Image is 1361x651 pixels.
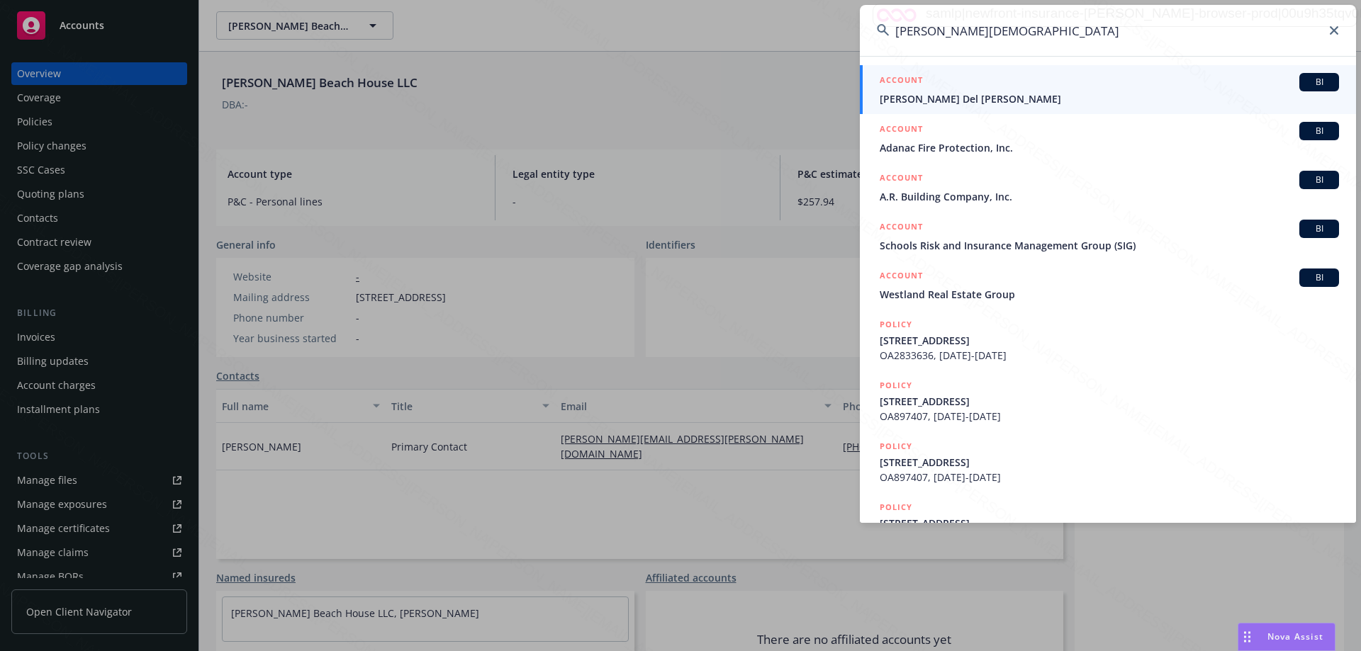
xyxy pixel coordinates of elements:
a: ACCOUNTBISchools Risk and Insurance Management Group (SIG) [860,212,1356,261]
a: POLICY[STREET_ADDRESS]OA897407, [DATE]-[DATE] [860,370,1356,431]
span: A.R. Building Company, Inc. [880,189,1339,204]
h5: ACCOUNT [880,122,923,139]
span: BI [1305,174,1333,186]
span: Nova Assist [1267,630,1323,642]
button: Nova Assist [1238,623,1335,651]
input: Search... [860,5,1356,56]
span: BI [1305,222,1333,235]
span: Westland Real Estate Group [880,287,1339,302]
div: Drag to move [1238,623,1256,650]
span: BI [1305,76,1333,89]
a: ACCOUNTBIA.R. Building Company, Inc. [860,163,1356,212]
h5: ACCOUNT [880,171,923,188]
a: POLICY[STREET_ADDRESS]OA2833636, [DATE]-[DATE] [860,310,1356,370]
h5: POLICY [880,500,912,514]
span: OA2833636, [DATE]-[DATE] [880,348,1339,363]
span: [PERSON_NAME] Del [PERSON_NAME] [880,91,1339,106]
span: OA897407, [DATE]-[DATE] [880,409,1339,424]
h5: POLICY [880,317,912,332]
a: ACCOUNTBIWestland Real Estate Group [860,261,1356,310]
a: POLICY[STREET_ADDRESS] [860,492,1356,553]
h5: POLICY [880,439,912,453]
span: [STREET_ADDRESS] [880,455,1339,470]
h5: POLICY [880,378,912,392]
a: ACCOUNTBIAdanac Fire Protection, Inc. [860,114,1356,163]
a: POLICY[STREET_ADDRESS]OA897407, [DATE]-[DATE] [860,431,1356,492]
h5: ACCOUNT [880,268,923,285]
a: ACCOUNTBI[PERSON_NAME] Del [PERSON_NAME] [860,65,1356,114]
span: [STREET_ADDRESS] [880,394,1339,409]
span: OA897407, [DATE]-[DATE] [880,470,1339,485]
span: Schools Risk and Insurance Management Group (SIG) [880,238,1339,253]
h5: ACCOUNT [880,73,923,90]
h5: ACCOUNT [880,220,923,237]
span: Adanac Fire Protection, Inc. [880,140,1339,155]
span: [STREET_ADDRESS] [880,333,1339,348]
span: BI [1305,125,1333,137]
span: BI [1305,271,1333,284]
span: [STREET_ADDRESS] [880,516,1339,531]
